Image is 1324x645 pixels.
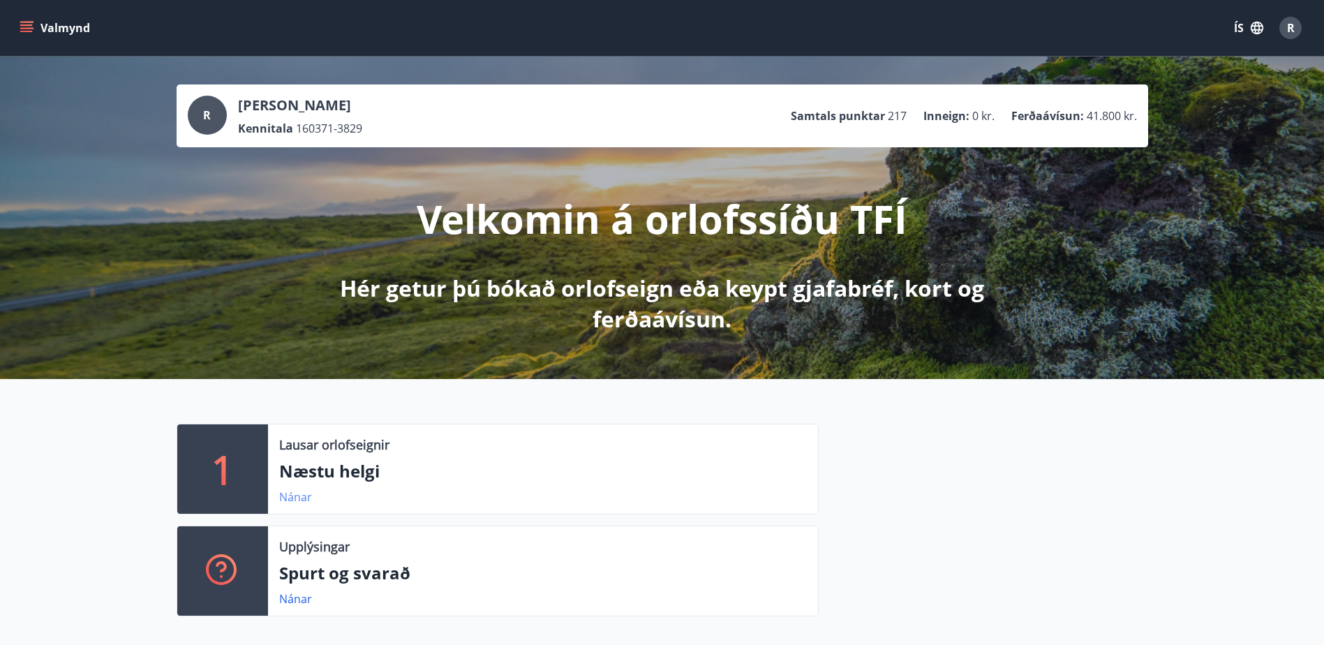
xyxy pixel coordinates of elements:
p: Kennitala [238,121,293,136]
span: 41.800 kr. [1087,108,1137,124]
button: ÍS [1226,15,1271,40]
p: Inneign : [923,108,969,124]
p: [PERSON_NAME] [238,96,362,115]
p: Hér getur þú bókað orlofseign eða keypt gjafabréf, kort og ferðaávísun. [294,273,1031,334]
p: Spurt og svarað [279,561,807,585]
p: Næstu helgi [279,459,807,483]
span: 217 [888,108,907,124]
button: R [1274,11,1307,45]
p: Samtals punktar [791,108,885,124]
span: 160371-3829 [296,121,362,136]
p: Velkomin á orlofssíðu TFÍ [417,192,907,245]
span: R [203,107,211,123]
p: Ferðaávísun : [1011,108,1084,124]
p: 1 [211,443,234,496]
span: R [1287,20,1295,36]
p: Upplýsingar [279,537,350,556]
span: 0 kr. [972,108,995,124]
a: Nánar [279,489,312,505]
p: Lausar orlofseignir [279,436,389,454]
button: menu [17,15,96,40]
a: Nánar [279,591,312,607]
